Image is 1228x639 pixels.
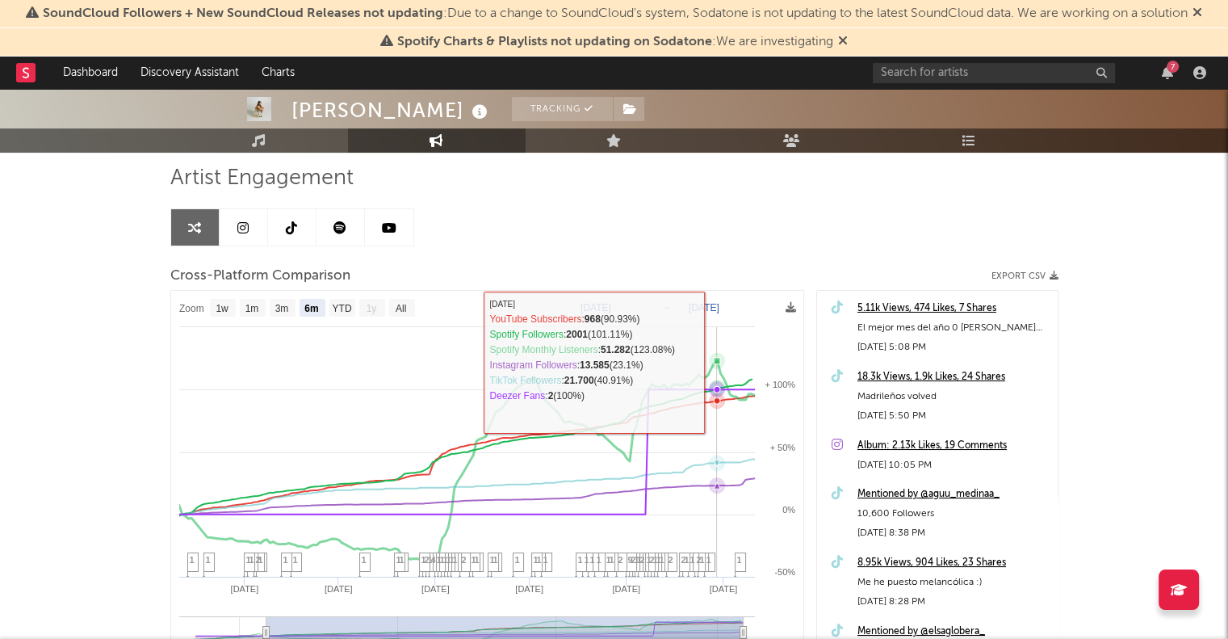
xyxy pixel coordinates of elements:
span: 1 [737,555,742,565]
span: : Due to a change to SoundCloud's system, Sodatone is not updating to the latest SoundCloud data.... [43,7,1188,20]
div: [PERSON_NAME] [291,97,492,124]
span: 1 [249,555,254,565]
span: 2 [681,555,686,565]
span: 1 [293,555,298,565]
span: Dismiss [838,36,848,48]
span: 1 [653,555,658,565]
text: [DATE] [230,584,258,594]
text: [DATE] [709,584,737,594]
span: 1 [515,555,520,565]
text: 1m [245,303,258,314]
div: 7 [1167,61,1179,73]
span: 1 [472,555,476,565]
div: Madrileños volved [857,387,1050,406]
text: [DATE] [421,584,450,594]
span: 1 [396,555,401,565]
span: Artist Engagement [170,169,354,188]
text: + 50% [769,443,795,452]
span: 1 [190,555,195,565]
div: [DATE] 8:38 PM [857,523,1050,543]
span: 1 [493,555,498,565]
text: 0% [782,505,795,515]
text: All [395,303,405,314]
text: Zoom [179,303,204,314]
span: 1 [635,555,639,565]
span: 1 [543,555,548,565]
span: Cross-Platform Comparison [170,267,350,286]
span: 1 [206,555,211,565]
span: 1 [428,555,433,565]
text: [DATE] [689,302,719,313]
span: 1 [453,555,458,565]
a: Discovery Assistant [129,57,250,89]
span: 1 [578,555,583,565]
text: -50% [774,567,795,577]
span: 1 [362,555,367,565]
span: 1 [597,555,601,565]
text: 1y [366,303,376,314]
text: 3m [275,303,288,314]
span: 2 [425,555,430,565]
span: 1 [490,555,495,565]
text: [DATE] [580,302,611,313]
span: 2 [640,555,645,565]
text: [DATE] [515,584,543,594]
text: [DATE] [612,584,640,594]
button: Export CSV [991,271,1058,281]
a: 8.95k Views, 904 Likes, 23 Shares [857,553,1050,573]
text: + 100% [765,380,795,389]
span: 1 [421,555,426,565]
text: 6m [304,303,318,314]
span: 2 [631,555,636,565]
div: Me he puesto melancólica :) [857,573,1050,592]
span: 1 [606,555,611,565]
span: 1 [700,555,705,565]
div: [DATE] 5:08 PM [857,338,1050,357]
span: 1 [610,555,614,565]
span: Dismiss [1192,7,1202,20]
text: → [662,302,672,313]
span: 1 [440,555,445,565]
div: [DATE] 5:50 PM [857,406,1050,426]
span: 1 [400,555,404,565]
div: El mejor mes del año 0 [PERSON_NAME] #parati #fyp #porquebrindamos #lentejas [857,318,1050,338]
a: Mentioned by @aguu_medinaa_ [857,485,1050,504]
input: Search for artists [873,63,1115,83]
span: Spotify Charts & Playlists not updating on Sodatone [397,36,712,48]
span: 1 [246,555,251,565]
text: 1w [216,303,228,314]
span: 1 [590,555,595,565]
div: 10,600 Followers [857,504,1050,523]
a: Album: 2.13k Likes, 19 Comments [857,436,1050,456]
text: [DATE] [324,584,352,594]
a: Charts [250,57,306,89]
span: 2 [697,555,702,565]
span: 2 [256,555,261,565]
span: 1 [685,555,689,565]
a: 5.11k Views, 474 Likes, 7 Shares [857,299,1050,318]
span: 1 [660,555,664,565]
span: 2 [462,555,467,565]
span: 1 [443,555,448,565]
div: [DATE] 10:05 PM [857,456,1050,475]
span: 1 [283,555,288,565]
span: 1 [450,555,455,565]
span: 1 [706,555,711,565]
span: : We are investigating [397,36,833,48]
span: 1 [475,555,480,565]
button: Tracking [512,97,613,121]
span: 1 [537,555,542,565]
span: 1 [437,555,442,565]
text: YTD [332,303,351,314]
span: 2 [618,555,623,565]
span: 2 [668,555,673,565]
span: 1 [534,555,539,565]
div: [DATE] 8:28 PM [857,592,1050,612]
span: 4 [431,555,436,565]
a: 18.3k Views, 1.9k Likes, 24 Shares [857,368,1050,387]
